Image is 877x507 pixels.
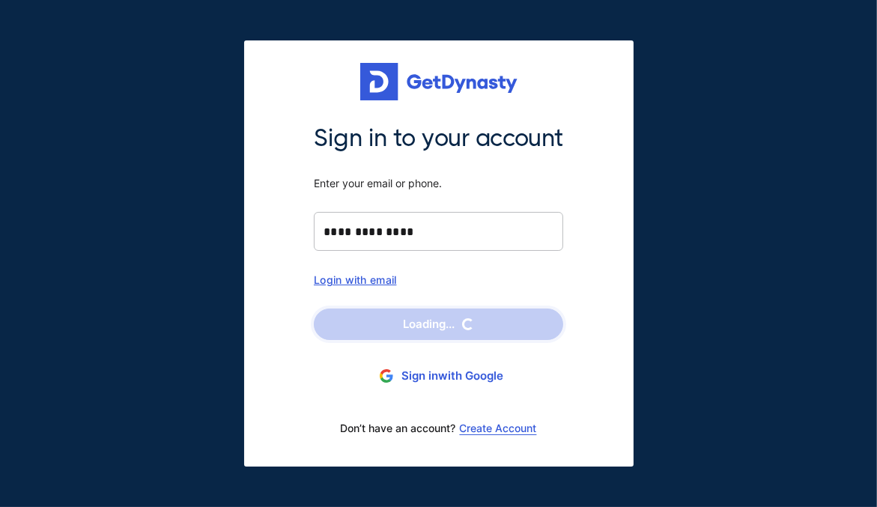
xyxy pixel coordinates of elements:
div: Don’t have an account? [314,413,563,444]
img: Get started for free with Dynasty Trust Company [360,63,518,100]
span: Enter your email or phone. [314,177,563,190]
button: Sign inwith Google [314,362,563,390]
div: Login with email [314,273,563,286]
span: Sign in to your account [314,123,563,154]
a: Create Account [460,422,537,434]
